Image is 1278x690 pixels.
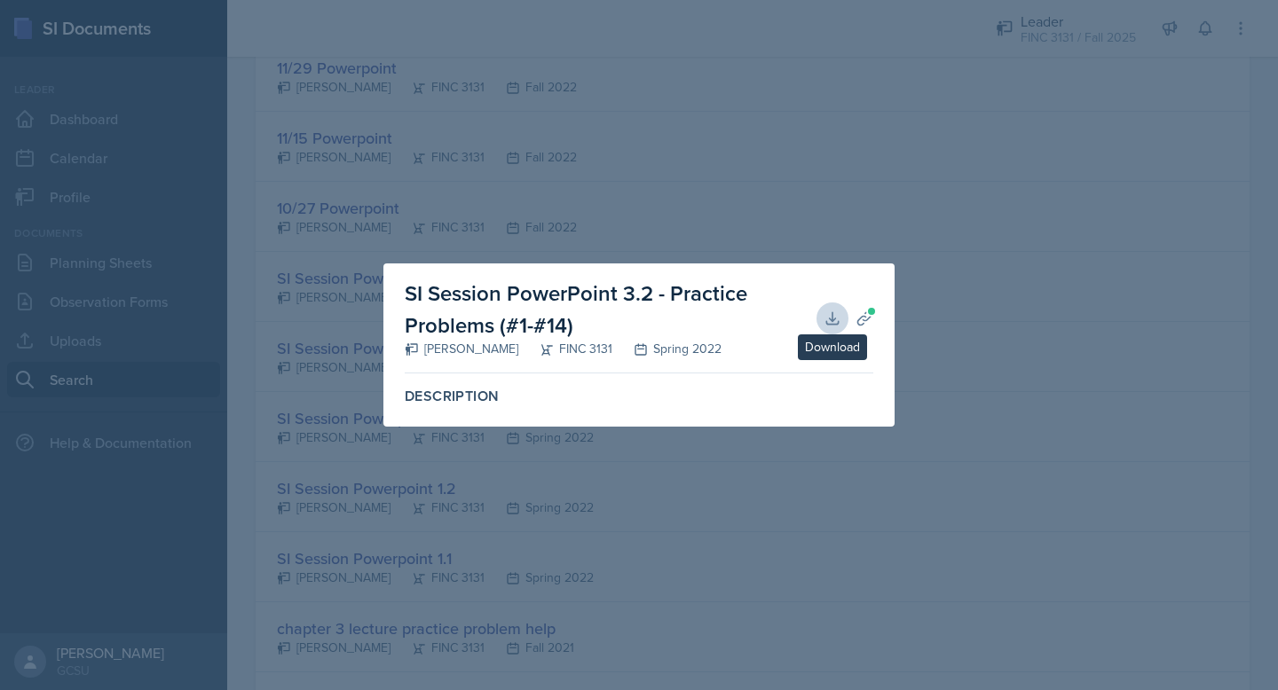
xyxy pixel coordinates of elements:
h2: SI Session PowerPoint 3.2 - Practice Problems (#1-#14) [405,278,824,341]
div: Spring 2022 [612,340,722,358]
div: FINC 3131 [518,340,612,358]
label: Description [405,388,873,405]
button: Download [816,302,848,334]
div: [PERSON_NAME] [405,340,518,358]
